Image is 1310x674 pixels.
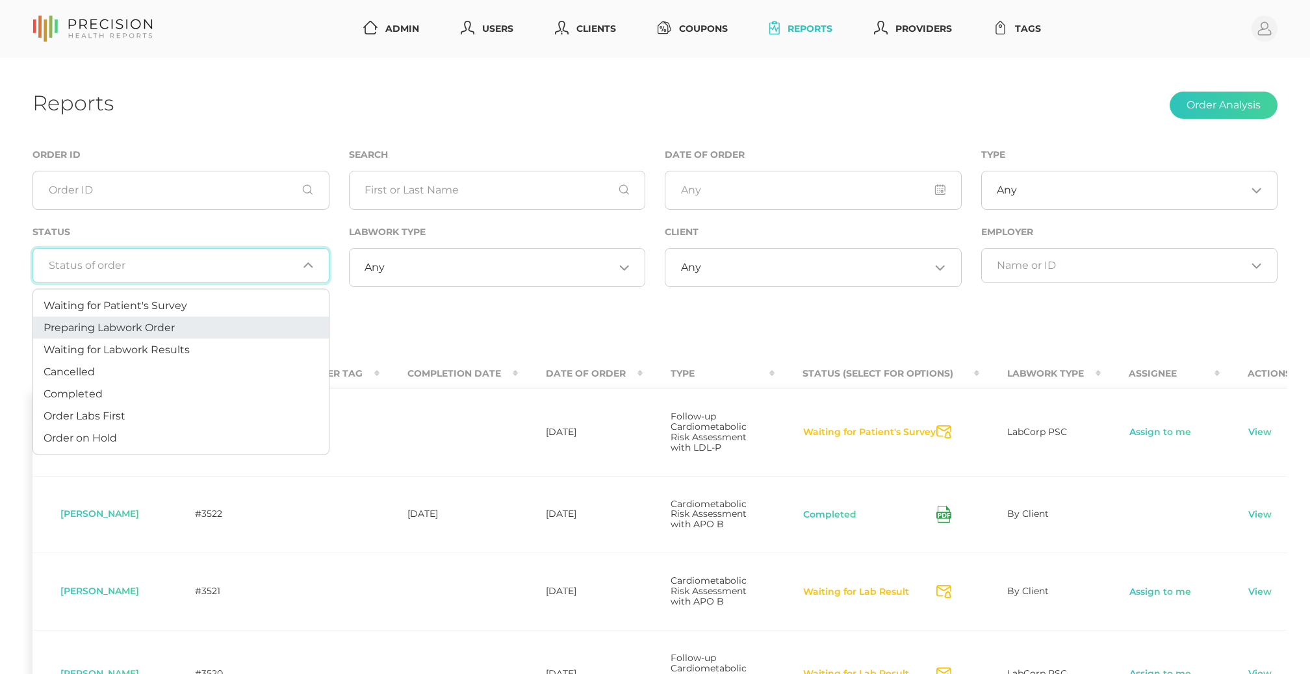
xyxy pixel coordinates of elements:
[643,359,775,388] th: Type : activate to sort column ascending
[936,425,951,439] svg: Send Notification
[518,553,643,630] td: [DATE]
[671,498,747,530] span: Cardiometabolic Risk Assessment with APO B
[1007,508,1049,519] span: By Client
[32,227,70,238] label: Status
[44,431,117,443] span: Order on Hold
[167,553,260,630] td: #3521
[550,17,621,41] a: Clients
[1101,359,1220,388] th: Assignee : activate to sort column ascending
[44,299,187,311] span: Waiting for Patient's Survey
[997,184,1017,197] span: Any
[456,17,519,41] a: Users
[979,359,1101,388] th: Labwork Type : activate to sort column ascending
[379,359,518,388] th: Completion Date : activate to sort column ascending
[997,259,1246,272] input: Search for option
[44,365,95,377] span: Cancelled
[358,17,424,41] a: Admin
[803,586,910,599] button: Waiting for Lab Result
[365,261,385,274] span: Any
[32,171,329,210] input: Order ID
[349,149,388,160] label: Search
[1017,184,1246,197] input: Search for option
[518,388,643,476] td: [DATE]
[44,343,190,355] span: Waiting for Labwork Results
[665,248,962,287] div: Search for option
[167,476,260,553] td: #3522
[1129,426,1192,439] a: Assign to me
[764,17,838,41] a: Reports
[379,476,518,553] td: [DATE]
[981,227,1033,238] label: Employer
[671,575,747,607] span: Cardiometabolic Risk Assessment with APO B
[665,227,699,238] label: Client
[518,476,643,553] td: [DATE]
[44,387,103,399] span: Completed
[518,359,643,388] th: Date Of Order : activate to sort column ascending
[869,17,957,41] a: Providers
[60,508,139,519] span: [PERSON_NAME]
[671,410,747,453] span: Follow-up Cardiometabolic Risk Assessment with LDL-P
[349,248,646,287] div: Search for option
[1248,586,1272,599] a: View
[1170,92,1278,119] button: Order Analysis
[49,259,298,272] input: Search for option
[803,426,936,439] button: Waiting for Patient's Survey
[803,508,857,521] button: Completed
[44,409,125,421] span: Order Labs First
[44,321,175,333] span: Preparing Labwork Order
[981,149,1005,160] label: Type
[681,261,701,274] span: Any
[1007,426,1067,438] span: LabCorp PSC
[988,17,1046,41] a: Tags
[775,359,979,388] th: Status (Select for Options) : activate to sort column ascending
[936,585,951,599] svg: Send Notification
[665,171,962,210] input: Any
[349,227,426,238] label: Labwork Type
[1248,508,1272,521] a: View
[1129,586,1192,599] a: Assign to me
[32,248,329,283] div: Search for option
[60,585,139,597] span: [PERSON_NAME]
[32,149,81,160] label: Order ID
[701,261,931,274] input: Search for option
[1248,426,1272,439] a: View
[652,17,733,41] a: Coupons
[349,171,646,210] input: First or Last Name
[32,90,114,116] h1: Reports
[981,248,1278,283] div: Search for option
[981,171,1278,210] div: Search for option
[665,149,745,160] label: Date of Order
[385,261,614,274] input: Search for option
[1007,585,1049,597] span: By Client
